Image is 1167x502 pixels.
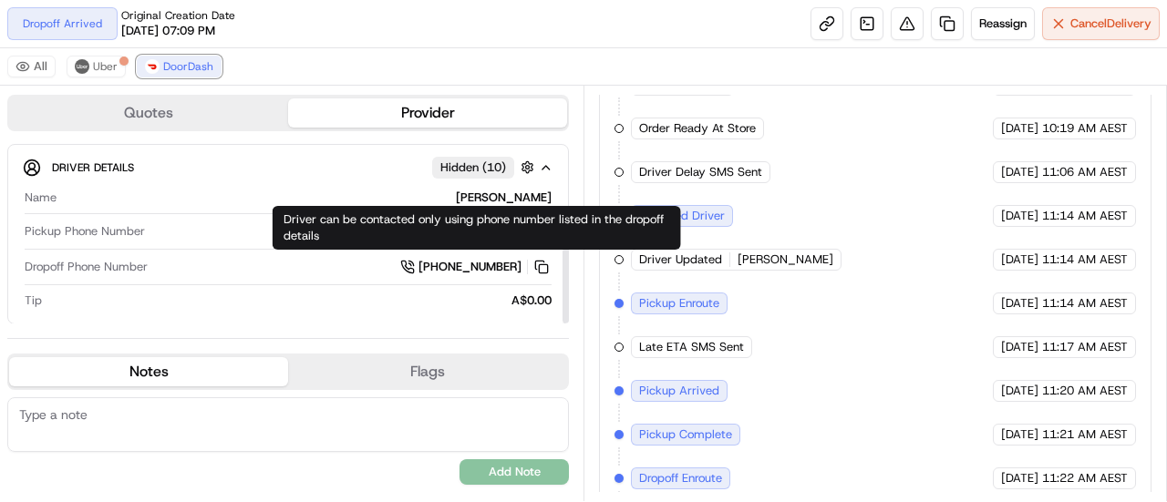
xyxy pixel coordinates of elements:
span: 11:06 AM AEST [1042,164,1128,180]
span: Pickup Enroute [639,295,719,312]
button: Provider [288,98,567,128]
span: DoorDash [163,59,213,74]
span: Pickup Arrived [639,383,719,399]
span: Pickup Complete [639,426,732,443]
span: [PERSON_NAME] [738,251,833,268]
div: Driver can be contacted only using phone number listed in the dropoff details [273,206,681,250]
span: 11:22 AM AEST [1042,470,1128,487]
span: Tip [25,292,42,309]
span: [DATE] [1001,383,1038,399]
span: [DATE] [1001,251,1038,268]
span: [DATE] [1001,470,1038,487]
button: Notes [9,357,288,386]
button: Quotes [9,98,288,128]
button: Flags [288,357,567,386]
button: CancelDelivery [1042,7,1160,40]
button: Reassign [971,7,1035,40]
span: Original Creation Date [121,8,235,23]
button: Hidden (10) [432,156,539,179]
span: 11:14 AM AEST [1042,208,1128,224]
span: Dropoff Phone Number [25,259,148,275]
span: [DATE] [1001,426,1038,443]
span: Pickup Phone Number [25,223,145,240]
button: All [7,56,56,77]
span: Driver Details [52,160,134,175]
span: Name [25,190,57,206]
img: uber-new-logo.jpeg [75,59,89,74]
span: 10:19 AM AEST [1042,120,1128,137]
span: 11:17 AM AEST [1042,339,1128,355]
button: Uber [67,56,126,77]
span: 11:14 AM AEST [1042,251,1128,268]
div: A$0.00 [49,292,552,309]
button: DoorDash [137,56,222,77]
span: Hidden ( 10 ) [440,159,506,176]
span: 11:20 AM AEST [1042,383,1128,399]
span: [DATE] 07:09 PM [121,23,215,39]
button: Driver DetailsHidden (10) [23,152,553,182]
span: Late ETA SMS Sent [639,339,744,355]
span: [DATE] [1001,120,1038,137]
span: [PHONE_NUMBER] [418,259,522,275]
a: [PHONE_NUMBER] [400,257,552,277]
span: Dropoff Enroute [639,470,722,487]
span: [DATE] [1001,208,1038,224]
span: [DATE] [1001,164,1038,180]
img: doordash_logo_v2.png [145,59,160,74]
span: 11:14 AM AEST [1042,295,1128,312]
div: [PERSON_NAME] [64,190,552,206]
span: Order Ready At Store [639,120,756,137]
span: Uber [93,59,118,74]
span: Driver Updated [639,251,722,268]
span: Reassign [979,15,1027,32]
span: Assigned Driver [639,208,725,224]
span: 11:21 AM AEST [1042,426,1128,443]
span: Driver Delay SMS Sent [639,164,762,180]
span: Cancel Delivery [1070,15,1152,32]
span: [DATE] [1001,339,1038,355]
span: [DATE] [1001,295,1038,312]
